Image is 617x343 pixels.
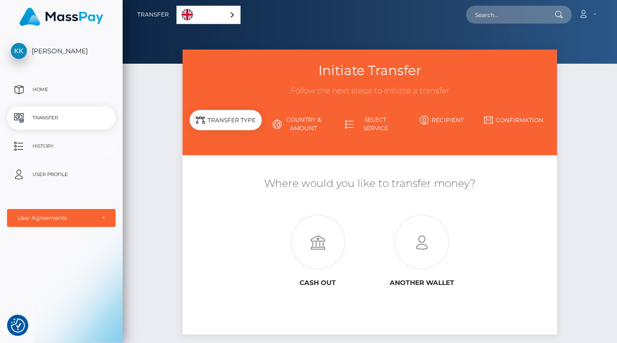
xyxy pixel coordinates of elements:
h6: Another wallet [377,279,467,287]
div: User Agreements [17,214,95,222]
aside: Language selected: English [176,6,241,24]
a: Confirmation [478,112,550,128]
a: Transfer [137,5,169,25]
h5: Where would you like to transfer money? [190,176,550,191]
a: English [177,6,240,24]
p: User Profile [11,167,112,182]
a: History [7,134,116,158]
p: Transfer [11,111,112,125]
a: User Profile [7,163,116,186]
div: Language [176,6,241,24]
input: Search... [466,6,555,24]
a: Recipient [406,112,478,128]
a: Home [7,78,116,101]
img: Revisit consent button [11,318,25,333]
p: Home [11,83,112,97]
span: [PERSON_NAME] [7,47,116,55]
h3: Follow the next steps to initiate a transfer [190,85,550,97]
a: Transfer [7,106,116,130]
button: Consent Preferences [11,318,25,333]
a: Country & Amount [262,112,334,136]
h6: Cash out [273,279,363,287]
img: MassPay [19,8,103,26]
a: Transfer Type [190,112,262,136]
p: History [11,139,112,153]
button: User Agreements [7,209,116,227]
h3: Initiate Transfer [190,61,550,80]
a: Select Service [334,112,406,136]
div: Transfer Type [190,110,262,130]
